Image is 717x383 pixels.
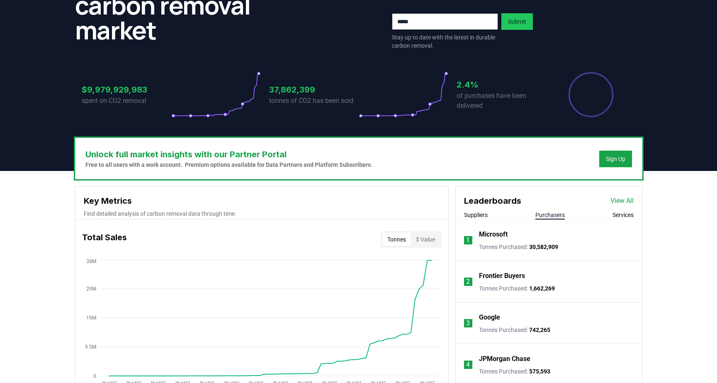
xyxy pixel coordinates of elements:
p: Find detailed analysis of carbon removal data through time. [84,210,440,218]
p: Tonnes Purchased : [479,243,558,251]
h3: Key Metrics [84,195,440,207]
a: Sign Up [606,155,625,163]
p: 4 [466,360,470,370]
p: 2 [466,277,470,287]
h3: 37,862,399 [269,83,359,96]
tspan: 0 [93,373,96,379]
tspan: 38M [86,259,96,264]
button: Suppliers [464,211,488,219]
p: Stay up to date with the latest in durable carbon removal. [392,33,498,50]
h3: Unlock full market insights with our Partner Portal [85,148,372,161]
button: Sign Up [599,151,632,167]
h3: Total Sales [82,231,127,248]
button: Tonnes [382,233,411,246]
div: Percentage of sales delivered [568,71,614,118]
span: 575,593 [529,368,550,375]
span: 1,662,269 [529,285,555,292]
h3: 2.4% [457,78,546,91]
p: 1 [466,235,470,245]
button: Services [612,211,634,219]
button: $ Value [411,233,440,246]
a: Frontier Buyers [479,271,525,281]
p: Tonnes Purchased : [479,367,550,376]
p: Free to all users with a work account. Premium options available for Data Partners and Platform S... [85,161,372,169]
p: spent on CO2 removal [82,96,171,106]
p: of purchases have been delivered [457,91,546,111]
button: Purchasers [535,211,565,219]
h3: Leaderboards [464,195,521,207]
span: 30,582,909 [529,244,558,250]
tspan: 29M [86,286,96,292]
a: View All [610,196,634,206]
p: Tonnes Purchased : [479,284,555,293]
a: Microsoft [479,229,508,239]
p: 3 [466,318,470,328]
tspan: 19M [86,315,96,321]
a: JPMorgan Chase [479,354,530,364]
h3: $9,979,929,983 [82,83,171,96]
p: tonnes of CO2 has been sold [269,96,359,106]
p: Tonnes Purchased : [479,326,550,334]
span: 742,265 [529,327,550,333]
button: Submit [501,13,533,30]
tspan: 9.5M [85,344,96,350]
a: Google [479,312,500,322]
